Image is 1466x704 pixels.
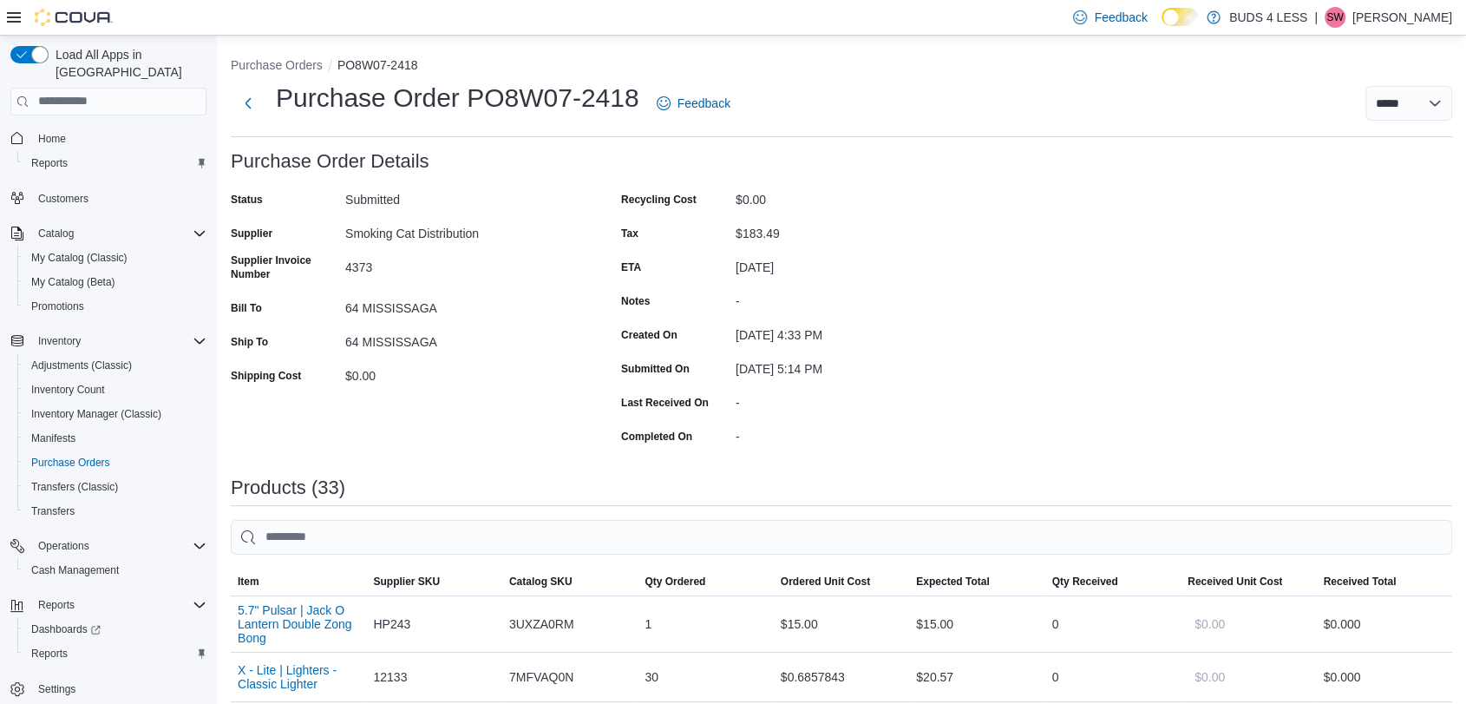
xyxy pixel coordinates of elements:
[1188,575,1282,589] span: Received Unit Cost
[1194,668,1225,686] span: $0.00
[35,9,113,26] img: Cova
[231,58,323,72] button: Purchase Orders
[1324,614,1446,635] div: $0.00 0
[3,593,213,617] button: Reports
[31,128,206,149] span: Home
[31,128,73,149] a: Home
[24,428,82,449] a: Manifests
[31,536,206,556] span: Operations
[774,660,909,694] div: $0.6857843
[774,568,909,595] button: Ordered Unit Cost
[31,504,75,518] span: Transfers
[24,247,134,268] a: My Catalog (Classic)
[17,499,213,523] button: Transfers
[645,575,705,589] span: Qty Ordered
[17,270,213,294] button: My Catalog (Beta)
[24,560,126,581] a: Cash Management
[17,617,213,641] a: Dashboards
[24,404,206,424] span: Inventory Manager (Classic)
[1162,26,1162,27] span: Dark Mode
[38,682,75,696] span: Settings
[24,247,206,268] span: My Catalog (Classic)
[31,223,81,244] button: Catalog
[17,641,213,666] button: Reports
[231,335,268,349] label: Ship To
[31,156,68,170] span: Reports
[276,81,639,115] h1: Purchase Order PO8W07-2418
[231,86,265,121] button: Next
[38,334,81,348] span: Inventory
[621,294,650,308] label: Notes
[3,221,213,246] button: Catalog
[909,660,1044,694] div: $20.57
[231,227,272,240] label: Supplier
[621,362,690,376] label: Submitted On
[1229,7,1307,28] p: BUDS 4 LESS
[3,676,213,701] button: Settings
[31,622,101,636] span: Dashboards
[3,329,213,353] button: Inventory
[1094,9,1147,26] span: Feedback
[638,660,773,694] div: 30
[1324,667,1446,688] div: $0.00 0
[909,568,1044,595] button: Expected Total
[31,223,206,244] span: Catalog
[231,56,1452,77] nav: An example of EuiBreadcrumbs
[509,667,573,688] span: 7MFVAQ0N
[373,667,407,688] span: 12133
[1188,660,1232,694] button: $0.00
[345,220,578,240] div: Smoking Cat Distribution
[621,193,697,207] label: Recycling Cost
[1181,568,1316,595] button: Received Unit Cost
[24,619,108,640] a: Dashboards
[24,153,75,174] a: Reports
[24,153,206,174] span: Reports
[24,477,206,497] span: Transfers (Classic)
[621,227,638,240] label: Tax
[24,404,168,424] a: Inventory Manager (Classic)
[24,501,82,522] a: Transfers
[1188,607,1232,641] button: $0.00
[231,568,366,595] button: Item
[17,151,213,175] button: Reports
[736,220,968,240] div: $183.49
[909,607,1044,641] div: $15.00
[509,575,573,589] span: Catalog SKU
[345,186,578,207] div: Submitted
[31,299,84,313] span: Promotions
[17,294,213,319] button: Promotions
[31,331,206,352] span: Inventory
[17,451,213,475] button: Purchase Orders
[373,614,410,635] span: HP243
[638,607,773,641] div: 1
[638,568,773,595] button: Qty Ordered
[1045,660,1181,694] div: 0
[736,253,968,274] div: [DATE]
[621,328,677,342] label: Created On
[238,575,259,589] span: Item
[231,253,338,281] label: Supplier Invoice Number
[345,362,578,383] div: $0.00
[1324,575,1397,589] span: Received Total
[231,301,262,315] label: Bill To
[38,598,75,612] span: Reports
[24,452,117,473] a: Purchase Orders
[1045,607,1181,641] div: 0
[24,477,125,497] a: Transfers (Classic)
[17,558,213,582] button: Cash Management
[366,568,501,595] button: Supplier SKU
[31,407,161,421] span: Inventory Manager (Classic)
[24,296,206,317] span: Promotions
[31,456,110,470] span: Purchase Orders
[24,272,206,293] span: My Catalog (Beta)
[31,188,206,209] span: Customers
[736,355,968,376] div: [DATE] 5:14 PM
[781,575,870,589] span: Ordered Unit Cost
[31,251,128,265] span: My Catalog (Classic)
[509,614,574,635] span: 3UXZA0RM
[49,46,206,81] span: Load All Apps in [GEOGRAPHIC_DATA]
[31,431,75,445] span: Manifests
[621,260,641,274] label: ETA
[17,378,213,402] button: Inventory Count
[24,272,122,293] a: My Catalog (Beta)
